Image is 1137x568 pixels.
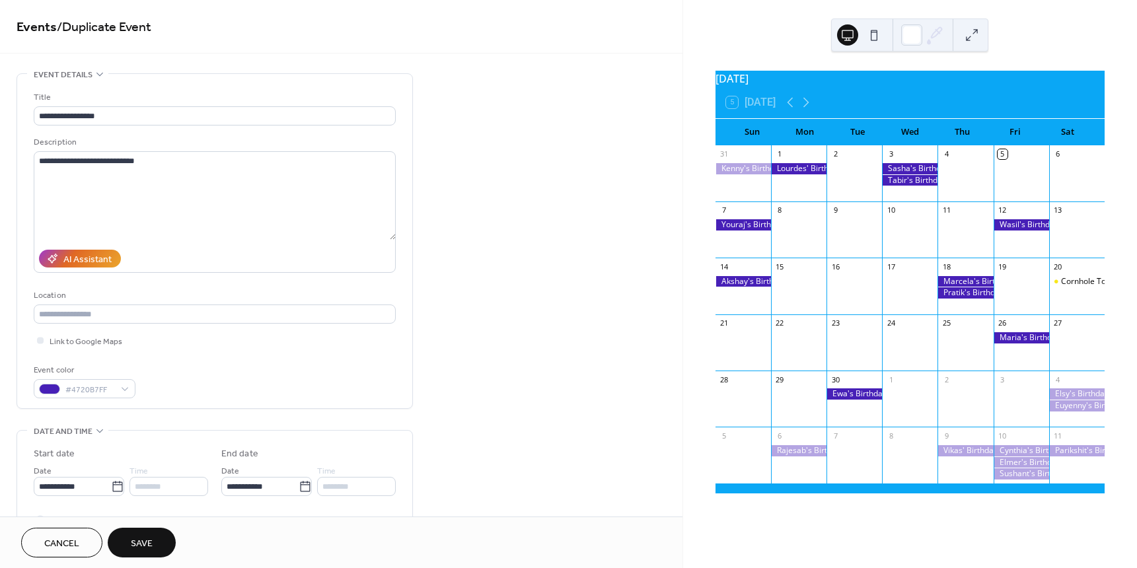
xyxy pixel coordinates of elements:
[17,15,57,40] a: Events
[1049,445,1105,456] div: Parikshit's Birthday
[1053,205,1063,215] div: 13
[34,289,393,302] div: Location
[221,447,258,461] div: End date
[831,119,884,145] div: Tue
[830,431,840,441] div: 7
[129,464,148,478] span: Time
[39,250,121,267] button: AI Assistant
[715,276,771,287] div: Akshay's Birthday
[131,537,153,551] span: Save
[1049,400,1105,411] div: Euyenny's Birthday
[994,468,1049,479] div: Sushant's Birthday
[775,205,785,215] div: 8
[998,374,1008,384] div: 3
[941,374,951,384] div: 2
[778,119,831,145] div: Mon
[998,431,1008,441] div: 10
[1053,318,1063,328] div: 27
[830,318,840,328] div: 23
[1053,431,1063,441] div: 11
[1041,119,1094,145] div: Sat
[34,464,52,478] span: Date
[994,445,1049,456] div: Cynthia's Birthday
[830,262,840,271] div: 16
[34,68,92,82] span: Event details
[775,262,785,271] div: 15
[994,457,1049,468] div: Elmer's Birthday
[50,513,73,527] span: All day
[1053,149,1063,159] div: 6
[65,383,114,397] span: #4720B7FF
[715,219,771,231] div: Youraj's Birthday
[886,149,896,159] div: 3
[998,262,1008,271] div: 19
[830,374,840,384] div: 30
[317,464,336,478] span: Time
[883,119,936,145] div: Wed
[63,253,112,267] div: AI Assistant
[886,262,896,271] div: 17
[1053,374,1063,384] div: 4
[57,15,151,40] span: / Duplicate Event
[936,119,989,145] div: Thu
[1053,262,1063,271] div: 20
[726,119,779,145] div: Sun
[34,90,393,104] div: Title
[941,431,951,441] div: 9
[1049,276,1105,287] div: Cornhole Tournament
[1049,388,1105,400] div: Elsy's Birthday
[941,262,951,271] div: 18
[882,175,937,186] div: Tabir's Birthday
[941,149,951,159] div: 4
[941,318,951,328] div: 25
[775,431,785,441] div: 6
[44,537,79,551] span: Cancel
[715,71,1105,87] div: [DATE]
[34,425,92,439] span: Date and time
[775,149,785,159] div: 1
[886,431,896,441] div: 8
[994,219,1049,231] div: Wasil's Birthday
[989,119,1042,145] div: Fri
[826,388,882,400] div: Ewa's Birthday
[719,431,729,441] div: 5
[882,163,937,174] div: Sasha's Birthday
[937,276,993,287] div: Marcela's Birthday
[771,163,826,174] div: Lourdes' Birthday
[50,335,122,349] span: Link to Google Maps
[719,262,729,271] div: 14
[715,163,771,174] div: Kenny's Birthday
[34,447,75,461] div: Start date
[886,205,896,215] div: 10
[830,205,840,215] div: 9
[34,363,133,377] div: Event color
[719,318,729,328] div: 21
[21,528,102,557] button: Cancel
[775,374,785,384] div: 29
[998,205,1008,215] div: 12
[221,464,239,478] span: Date
[998,318,1008,328] div: 26
[886,318,896,328] div: 24
[108,528,176,557] button: Save
[937,445,993,456] div: Vikas' Birthday
[937,287,993,299] div: Pratik's Birthday
[719,149,729,159] div: 31
[775,318,785,328] div: 22
[886,374,896,384] div: 1
[771,445,826,456] div: Rajesab's Birthday
[719,205,729,215] div: 7
[830,149,840,159] div: 2
[941,205,951,215] div: 11
[994,332,1049,343] div: Maria's Birthday
[719,374,729,384] div: 28
[34,135,393,149] div: Description
[998,149,1008,159] div: 5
